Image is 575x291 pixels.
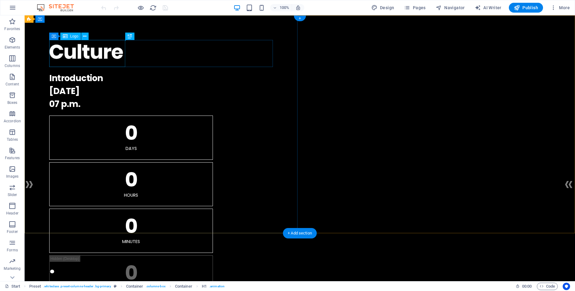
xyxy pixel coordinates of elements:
span: . columns-box [146,283,166,290]
div: + [294,16,306,21]
span: . animation [209,283,225,290]
i: Reload page [150,4,157,11]
p: Accordion [4,119,21,124]
div: + Add section [283,228,317,238]
nav: breadcrumb [29,283,225,290]
button: AI Writer [472,3,504,13]
button: reload [149,4,157,11]
p: Columns [5,63,20,68]
div: Design (Ctrl+Alt+Y) [369,3,397,13]
p: Header [6,211,18,216]
button: Pages [401,3,428,13]
img: Editor Logo [35,4,82,11]
span: Click to select. Double-click to edit [29,283,41,290]
p: Content [6,82,19,87]
span: Click to select. Double-click to edit [175,283,192,290]
button: Click here to leave preview mode and continue editing [137,4,144,11]
span: Publish [514,5,538,11]
button: Code [537,283,558,290]
p: Tables [7,137,18,142]
span: Logo [70,34,78,38]
span: Design [371,5,394,11]
span: Click to select. Double-click to edit [126,283,143,290]
p: Images [6,174,19,179]
h6: Session time [516,283,532,290]
span: Code [540,283,555,290]
button: Usercentrics [563,283,570,290]
button: Design [369,3,397,13]
span: More [550,5,570,11]
p: Footer [7,229,18,234]
i: This element is a customizable preset [114,285,117,288]
button: 100% [270,4,292,11]
button: Publish [509,3,543,13]
p: Favorites [4,26,20,31]
span: . whiteclass .preset-columns-header .bg-primary [43,283,111,290]
a: Click to cancel selection. Double-click to open Pages [5,283,20,290]
span: AI Writer [475,5,501,11]
p: Marketing [4,266,21,271]
span: 00 00 [522,283,532,290]
p: Boxes [7,100,18,105]
button: Navigator [433,3,467,13]
h6: 100% [279,4,289,11]
p: Features [5,155,20,160]
p: Forms [7,248,18,253]
p: Elements [5,45,20,50]
span: Pages [404,5,425,11]
p: Slider [8,192,17,197]
span: Navigator [436,5,465,11]
span: Click to select. Double-click to edit [202,283,207,290]
span: : [526,284,527,289]
i: On resize automatically adjust zoom level to fit chosen device. [295,5,301,10]
button: More [548,3,572,13]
